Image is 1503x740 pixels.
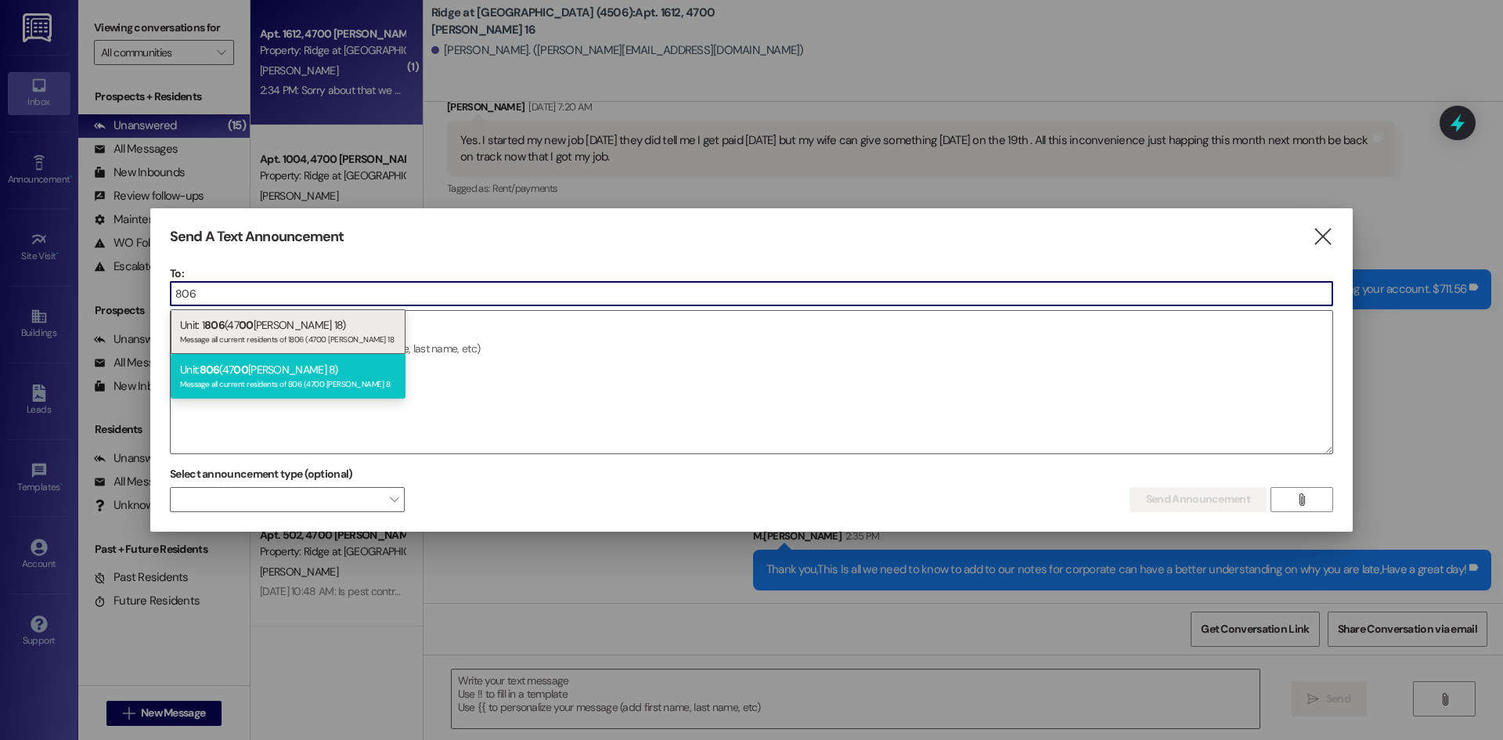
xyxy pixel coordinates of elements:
span: Send Announcement [1146,491,1250,507]
h3: Send A Text Announcement [170,228,344,246]
span: 806 [204,318,225,332]
button: Send Announcement [1130,487,1267,512]
div: Unit: (47 [PERSON_NAME] 8) [171,354,405,399]
i:  [1312,229,1333,245]
span: 806 [200,363,220,377]
label: Select announcement type (optional) [170,462,353,486]
div: Message all current residents of 806 (4700 [PERSON_NAME] 8 [180,376,396,389]
div: Message all current residents of 1806 (4700 [PERSON_NAME] 18 [180,331,396,345]
span: 00 [233,363,248,377]
p: To: [170,265,1333,281]
span: 00 [239,318,254,332]
input: Type to select the units, buildings, or communities you want to message. (e.g. 'Unit 1A', 'Buildi... [171,282,1332,305]
i:  [1296,493,1307,506]
div: Unit: 1 (47 [PERSON_NAME] 18) [171,309,405,354]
